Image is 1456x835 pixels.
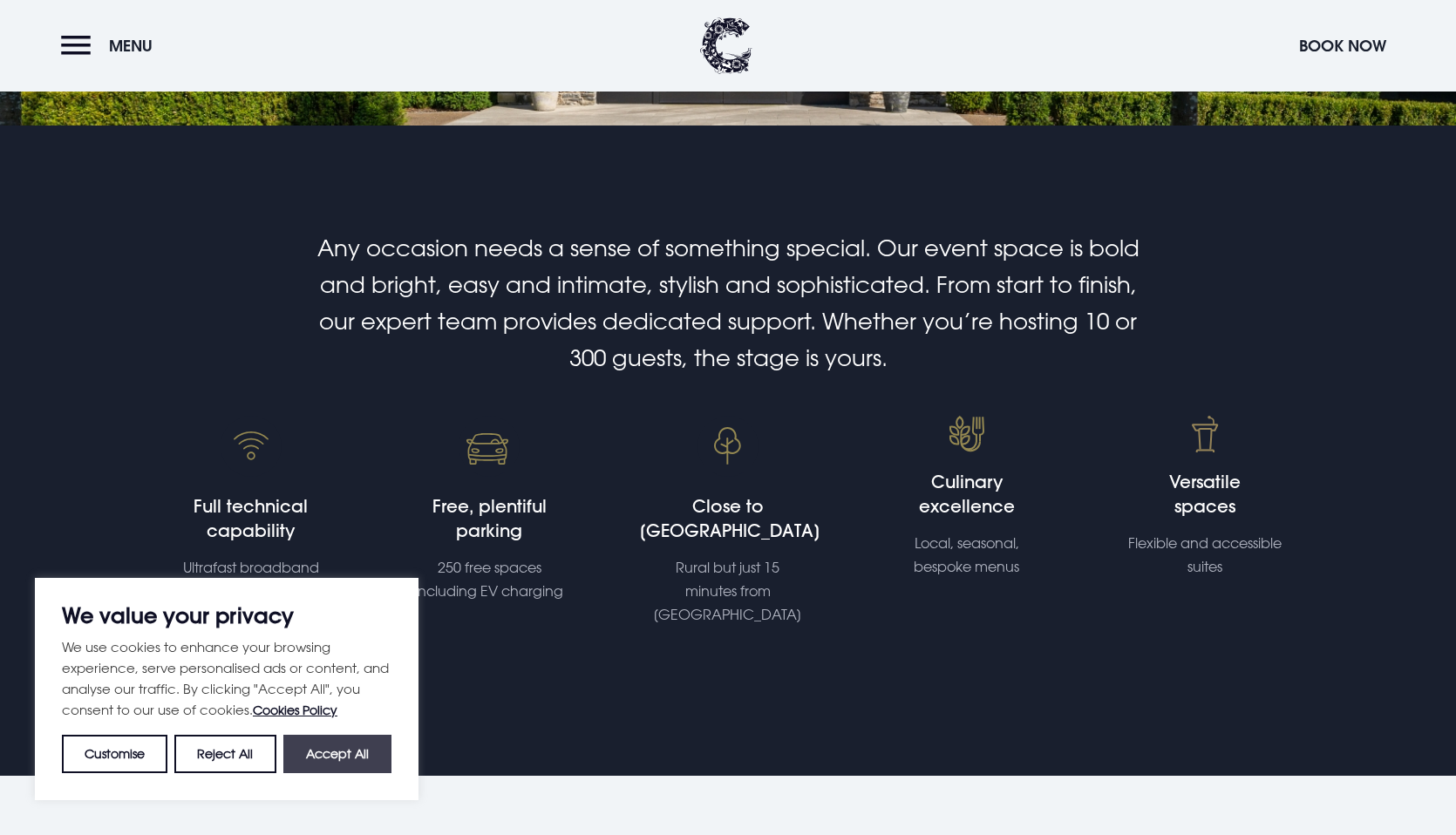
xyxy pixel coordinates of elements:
[401,494,578,543] h4: Free, plentiful parking
[639,494,816,543] h4: Close to [GEOGRAPHIC_DATA]
[109,36,153,56] span: Menu
[173,556,330,603] p: Ultrafast broadband and hi-spec AV
[62,605,391,626] p: We value your privacy
[949,416,984,452] img: bespoke food menu event venue Bangor, Northern Ireland
[61,27,161,64] button: Menu
[459,416,520,477] img: free parking event venue Bangor, Northern Ireland
[650,556,806,628] p: Rural but just 15 minutes from [GEOGRAPHIC_DATA]
[283,735,391,773] button: Accept All
[697,416,759,477] img: Event venue Bangor, Northern Ireland
[888,532,1045,579] p: Local, seasonal, bespoke menus
[1290,27,1395,64] button: Book Now
[35,578,418,800] div: We value your privacy
[162,494,339,543] h4: Full technical capability
[174,735,276,773] button: Reject All
[62,735,167,773] button: Customise
[1191,416,1220,452] img: versatile event venue Bangor, Northern Ireland
[1117,470,1294,519] h4: Versatile spaces
[62,636,391,721] p: We use cookies to enhance your browsing experience, serve personalised ads or content, and analys...
[1126,532,1283,579] p: Flexible and accessible suites
[253,703,337,717] a: Cookies Policy
[700,17,752,74] img: Clandeboye Lodge
[878,470,1055,519] h4: Culinary excellence
[221,416,282,477] img: Fast wifi for Corporate Events Bangor, Northern Ireland
[317,234,1140,371] span: Any occasion needs a sense of something special. Our event space is bold and bright, easy and int...
[411,556,568,603] p: 250 free spaces including EV charging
